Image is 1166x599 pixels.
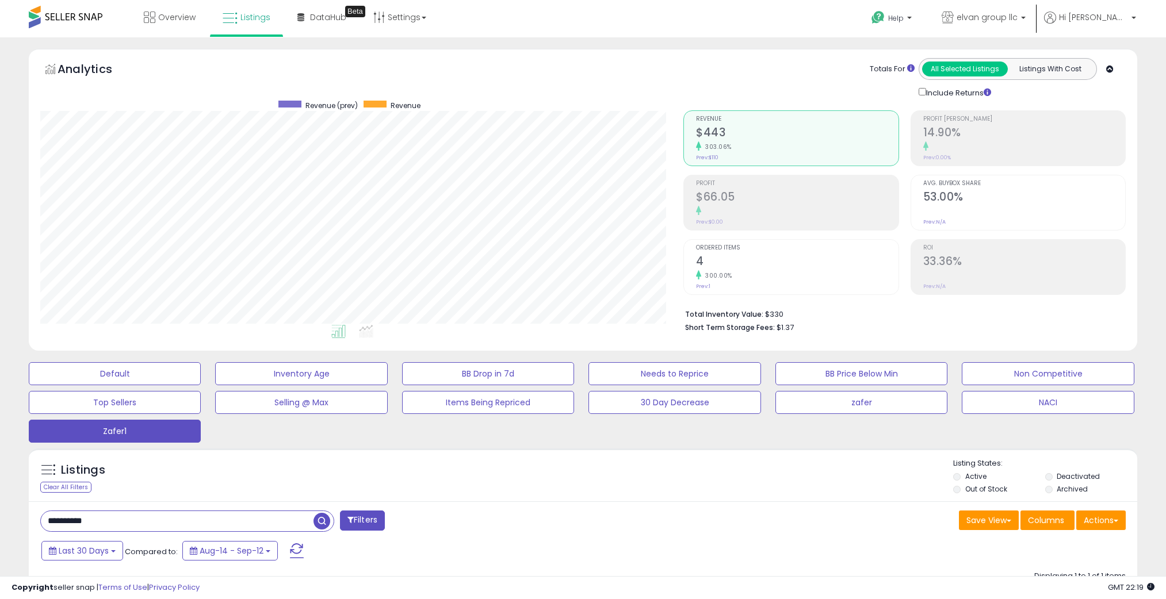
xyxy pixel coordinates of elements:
a: Hi [PERSON_NAME] [1044,11,1136,37]
span: Overview [158,11,196,23]
h2: 33.36% [923,255,1125,270]
button: Save View [959,510,1019,530]
h5: Listings [61,462,105,478]
button: Zafer1 [29,420,201,443]
span: Profit [PERSON_NAME] [923,116,1125,122]
span: Aug-14 - Sep-12 [200,545,263,556]
label: Active [965,471,987,481]
small: 300.00% [701,271,732,280]
button: Selling @ Max [215,391,387,414]
button: Non Competitive [962,362,1134,385]
h2: $443 [696,126,898,141]
span: Last 30 Days [59,545,109,556]
button: BB Price Below Min [775,362,947,385]
button: Last 30 Days [41,541,123,560]
button: Aug-14 - Sep-12 [182,541,278,560]
small: Prev: 1 [696,283,710,290]
small: Prev: N/A [923,218,946,225]
button: Filters [340,510,385,531]
span: Avg. Buybox Share [923,181,1125,187]
span: elvan group llc [957,11,1018,23]
span: Revenue (prev) [305,101,358,110]
span: Compared to: [125,546,178,557]
span: Profit [696,181,898,187]
h2: $66.05 [696,190,898,206]
small: Prev: N/A [923,283,946,290]
span: Revenue [391,101,420,110]
p: Listing States: [953,458,1137,469]
button: Items Being Repriced [402,391,574,414]
label: Archived [1057,484,1088,494]
div: seller snap | | [12,582,200,593]
h2: 4 [696,255,898,270]
label: Deactivated [1057,471,1100,481]
label: Out of Stock [965,484,1007,494]
button: Columns [1020,510,1075,530]
button: All Selected Listings [922,62,1008,76]
b: Short Term Storage Fees: [685,322,775,332]
button: 30 Day Decrease [588,391,760,414]
span: ROI [923,245,1125,251]
small: 303.06% [701,143,732,151]
button: Listings With Cost [1007,62,1093,76]
a: Terms of Use [98,582,147,593]
span: $1.37 [777,322,794,333]
a: Privacy Policy [149,582,200,593]
button: zafer [775,391,947,414]
span: Listings [240,11,270,23]
button: Actions [1076,510,1126,530]
h2: 14.90% [923,126,1125,141]
button: Default [29,362,201,385]
a: Help [862,2,923,37]
button: Top Sellers [29,391,201,414]
small: Prev: 0.00% [923,154,951,161]
div: Include Returns [910,86,1005,99]
div: Totals For [870,64,915,75]
div: Clear All Filters [40,482,91,493]
span: Help [888,13,904,23]
small: Prev: $0.00 [696,218,723,225]
h5: Analytics [58,61,135,80]
div: Displaying 1 to 1 of 1 items [1034,571,1126,582]
button: BB Drop in 7d [402,362,574,385]
button: Needs to Reprice [588,362,760,385]
span: 2025-10-14 22:19 GMT [1108,582,1154,593]
h2: 53.00% [923,190,1125,206]
span: Columns [1028,514,1064,526]
small: Prev: $110 [696,154,718,161]
span: Hi [PERSON_NAME] [1059,11,1128,23]
button: Inventory Age [215,362,387,385]
b: Total Inventory Value: [685,309,763,319]
i: Get Help [871,10,885,25]
strong: Copyright [12,582,53,593]
li: $330 [685,306,1117,320]
div: Tooltip anchor [345,6,365,17]
span: Revenue [696,116,898,122]
span: Ordered Items [696,245,898,251]
span: DataHub [310,11,346,23]
button: NACI [962,391,1134,414]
